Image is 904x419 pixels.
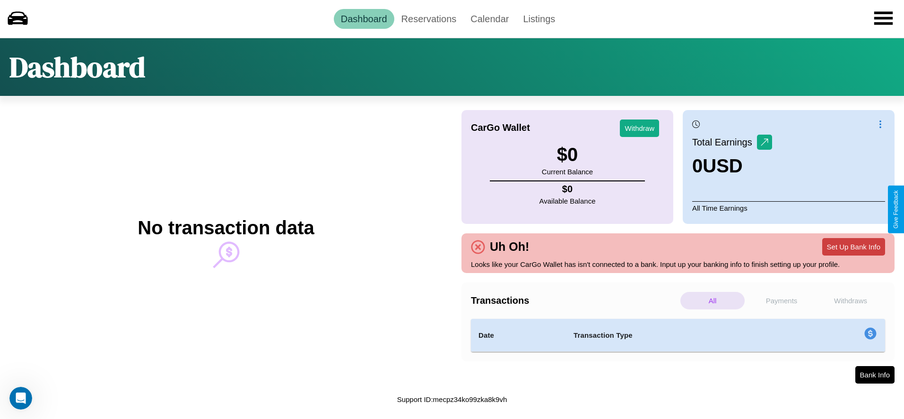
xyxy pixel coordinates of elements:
[574,330,787,341] h4: Transaction Type
[749,292,814,309] p: Payments
[855,366,895,384] button: Bank Info
[471,122,530,133] h4: CarGo Wallet
[471,295,678,306] h4: Transactions
[463,9,516,29] a: Calendar
[397,393,507,406] p: Support ID: mecpz34ko99zka8k9vh
[539,184,596,195] h4: $ 0
[471,258,885,271] p: Looks like your CarGo Wallet has isn't connected to a bank. Input up your banking info to finish ...
[485,240,534,254] h4: Uh Oh!
[692,201,885,214] p: All Time Earnings
[893,190,899,229] div: Give Feedback
[539,195,596,207] p: Available Balance
[822,238,885,256] button: Set Up Bank Info
[692,155,772,177] h3: 0 USD
[516,9,562,29] a: Listings
[9,48,145,86] h1: Dashboard
[9,387,32,410] iframe: Intercom live chat
[692,134,757,151] p: Total Earnings
[680,292,745,309] p: All
[471,319,885,352] table: simple table
[542,165,593,178] p: Current Balance
[334,9,394,29] a: Dashboard
[620,120,659,137] button: Withdraw
[818,292,883,309] p: Withdraws
[394,9,464,29] a: Reservations
[138,217,314,239] h2: No transaction data
[542,144,593,165] h3: $ 0
[478,330,558,341] h4: Date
